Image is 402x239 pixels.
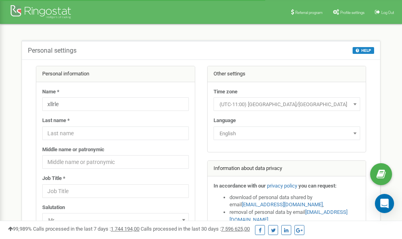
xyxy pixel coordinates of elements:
a: privacy policy [267,183,297,189]
a: [EMAIL_ADDRESS][DOMAIN_NAME] [242,201,323,207]
li: removal of personal data by email , [229,209,360,223]
input: Last name [42,126,189,140]
span: Calls processed in the last 7 days : [33,226,139,232]
label: Middle name or patronymic [42,146,104,154]
span: Calls processed in the last 30 days : [141,226,250,232]
button: HELP [353,47,374,54]
input: Middle name or patronymic [42,155,189,169]
label: Name * [42,88,59,96]
div: Other settings [208,66,366,82]
label: Time zone [214,88,237,96]
input: Job Title [42,184,189,198]
span: (UTC-11:00) Pacific/Midway [216,99,357,110]
span: Mr. [42,213,189,227]
span: Profile settings [340,10,365,15]
li: download of personal data shared by email , [229,194,360,209]
h5: Personal settings [28,47,76,54]
label: Language [214,117,236,124]
div: Open Intercom Messenger [375,194,394,213]
div: Personal information [36,66,195,82]
strong: you can request: [298,183,337,189]
div: Information about data privacy [208,161,366,177]
span: English [216,128,357,139]
u: 7 596 625,00 [221,226,250,232]
span: Referral program [295,10,323,15]
input: Name [42,97,189,111]
strong: In accordance with our [214,183,266,189]
span: 99,989% [8,226,32,232]
u: 1 744 194,00 [111,226,139,232]
label: Last name * [42,117,70,124]
label: Salutation [42,204,65,211]
span: English [214,126,360,140]
label: Job Title * [42,175,65,182]
span: Log Out [381,10,394,15]
span: Mr. [45,215,186,226]
span: (UTC-11:00) Pacific/Midway [214,97,360,111]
